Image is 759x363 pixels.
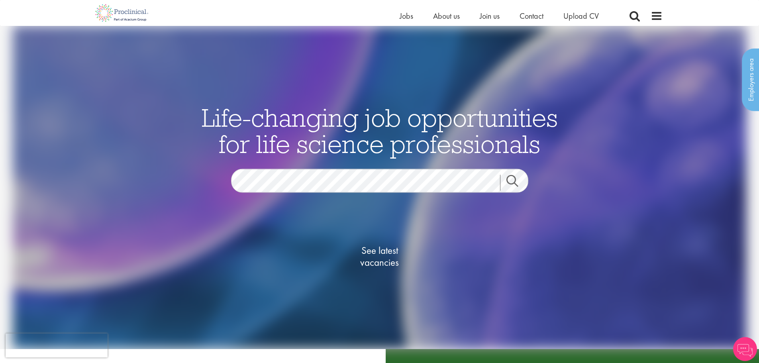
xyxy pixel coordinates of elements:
img: Chatbot [733,337,757,361]
span: Life-changing job opportunities for life science professionals [202,102,558,160]
a: Join us [480,11,500,21]
a: Upload CV [563,11,599,21]
a: About us [433,11,460,21]
span: See latest vacancies [340,245,420,269]
a: Jobs [400,11,413,21]
a: Contact [520,11,543,21]
img: candidate home [12,26,747,349]
a: Job search submit button [500,175,534,191]
iframe: reCAPTCHA [6,334,108,357]
a: See latestvacancies [340,213,420,300]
